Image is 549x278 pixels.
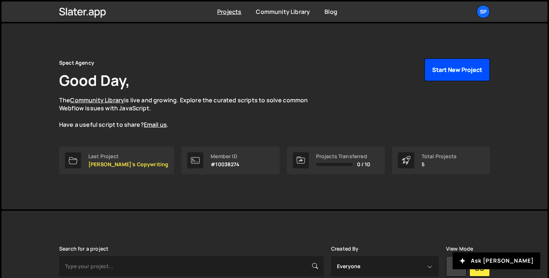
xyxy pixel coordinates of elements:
div: Spect Agency [59,58,94,67]
label: View Mode [446,246,473,252]
a: Community Library [70,96,124,104]
a: Community Library [256,8,310,16]
a: Last Project [PERSON_NAME]'s Copywriting [59,146,174,174]
span: 0 / 10 [357,161,371,167]
label: Created By [331,246,359,252]
h1: Good Day, [59,70,130,90]
div: Total Projects [422,153,457,159]
a: Blog [325,8,337,16]
a: Email us [144,121,167,129]
button: Start New Project [425,58,490,81]
div: Last Project [88,153,168,159]
p: The is live and growing. Explore the curated scripts to solve common Webflow issues with JavaScri... [59,96,322,129]
p: [PERSON_NAME]'s Copywriting [88,161,168,167]
div: Projects Transferred [316,153,371,159]
button: Ask [PERSON_NAME] [453,252,540,269]
p: 5 [422,161,457,167]
label: Search for a project [59,246,108,252]
div: Member ID [211,153,239,159]
input: Type your project... [59,256,324,277]
p: #10038274 [211,161,239,167]
a: Sp [477,5,490,18]
a: Projects [217,8,241,16]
